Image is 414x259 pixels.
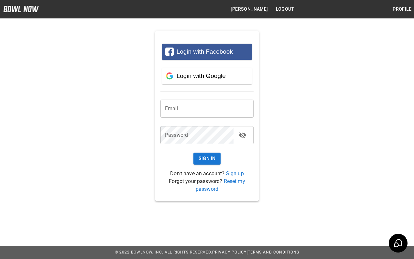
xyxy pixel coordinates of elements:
[212,250,246,254] a: Privacy Policy
[226,170,244,177] a: Sign up
[228,3,270,15] button: [PERSON_NAME]
[390,3,414,15] button: Profile
[3,6,39,12] img: logo
[236,129,249,142] button: toggle password visibility
[160,178,254,193] p: Forgot your password?
[115,250,212,254] span: © 2022 BowlNow, Inc. All Rights Reserved.
[160,170,254,178] p: Don't have an account?
[196,178,245,192] a: Reset my password
[177,48,233,55] span: Login with Facebook
[162,44,252,60] button: Login with Facebook
[273,3,297,15] button: Logout
[193,153,221,165] button: Sign In
[177,72,226,79] span: Login with Google
[248,250,299,254] a: Terms and Conditions
[162,68,252,84] button: Login with Google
